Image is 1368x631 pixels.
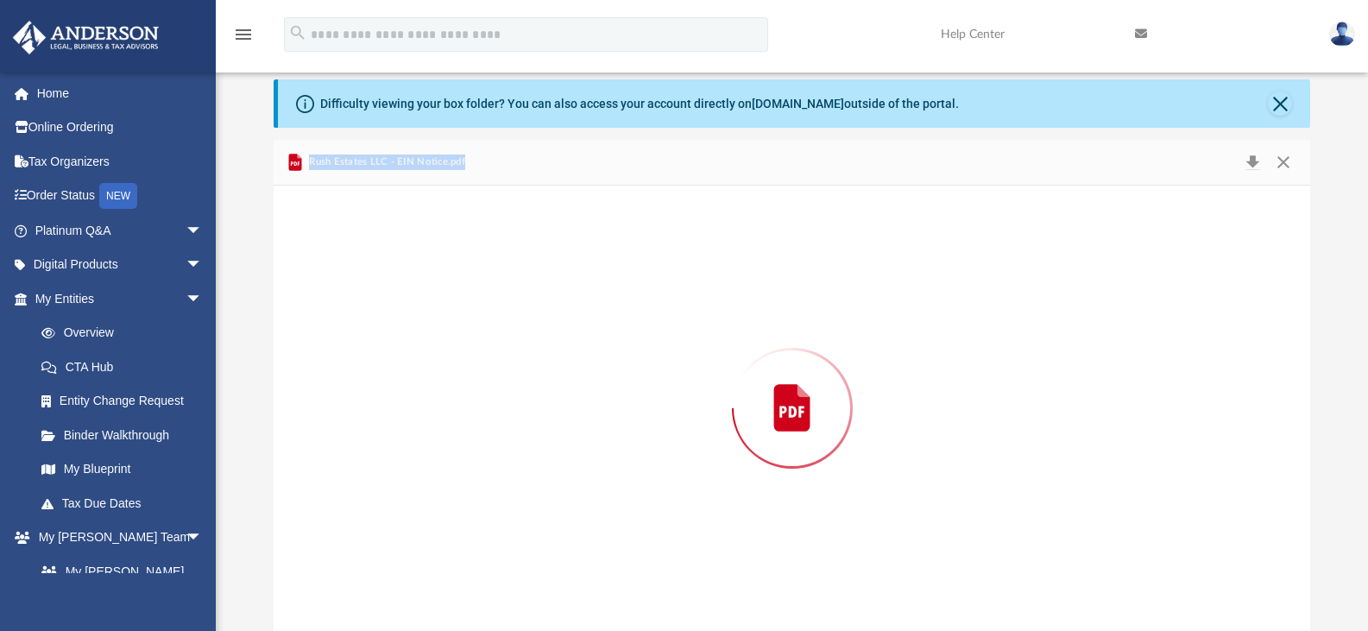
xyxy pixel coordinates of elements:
[186,521,220,556] span: arrow_drop_down
[24,384,229,419] a: Entity Change Request
[288,23,307,42] i: search
[1237,150,1268,174] button: Download
[24,350,229,384] a: CTA Hub
[12,144,229,179] a: Tax Organizers
[12,110,229,145] a: Online Ordering
[1329,22,1355,47] img: User Pic
[12,76,229,110] a: Home
[186,281,220,317] span: arrow_drop_down
[24,316,229,350] a: Overview
[1268,91,1292,116] button: Close
[24,418,229,452] a: Binder Walkthrough
[233,33,254,45] a: menu
[12,179,229,214] a: Order StatusNEW
[186,213,220,249] span: arrow_drop_down
[24,554,211,609] a: My [PERSON_NAME] Team
[752,97,844,110] a: [DOMAIN_NAME]
[12,248,229,282] a: Digital Productsarrow_drop_down
[12,213,229,248] a: Platinum Q&Aarrow_drop_down
[12,521,220,555] a: My [PERSON_NAME] Teamarrow_drop_down
[274,140,1311,631] div: Preview
[12,281,229,316] a: My Entitiesarrow_drop_down
[24,486,229,521] a: Tax Due Dates
[320,95,959,113] div: Difficulty viewing your box folder? You can also access your account directly on outside of the p...
[8,21,164,54] img: Anderson Advisors Platinum Portal
[99,183,137,209] div: NEW
[306,155,465,170] span: Rush Estates LLC - EIN Notice.pdf
[186,248,220,283] span: arrow_drop_down
[1268,150,1299,174] button: Close
[24,452,220,487] a: My Blueprint
[233,24,254,45] i: menu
